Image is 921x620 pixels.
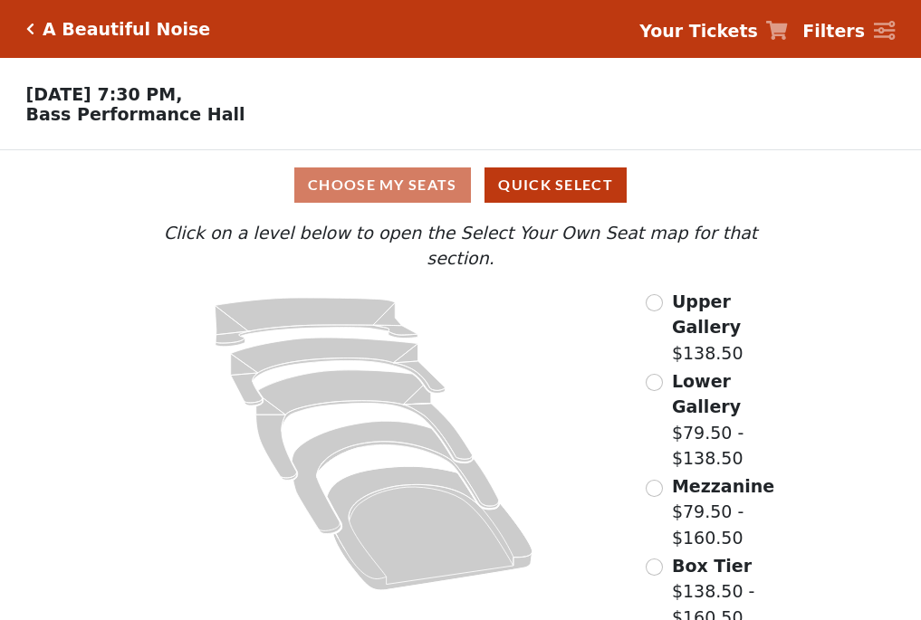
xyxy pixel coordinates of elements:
[672,371,741,417] span: Lower Gallery
[128,220,792,272] p: Click on a level below to open the Select Your Own Seat map for that section.
[328,466,533,590] path: Orchestra / Parterre Circle - Seats Available: 22
[484,167,627,203] button: Quick Select
[672,476,774,496] span: Mezzanine
[672,368,793,472] label: $79.50 - $138.50
[216,298,418,347] path: Upper Gallery - Seats Available: 291
[672,291,741,338] span: Upper Gallery
[672,289,793,367] label: $138.50
[672,473,793,551] label: $79.50 - $160.50
[43,19,210,40] h5: A Beautiful Noise
[672,556,752,576] span: Box Tier
[639,21,758,41] strong: Your Tickets
[231,338,446,405] path: Lower Gallery - Seats Available: 74
[802,21,865,41] strong: Filters
[639,18,788,44] a: Your Tickets
[26,23,34,35] a: Click here to go back to filters
[802,18,895,44] a: Filters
